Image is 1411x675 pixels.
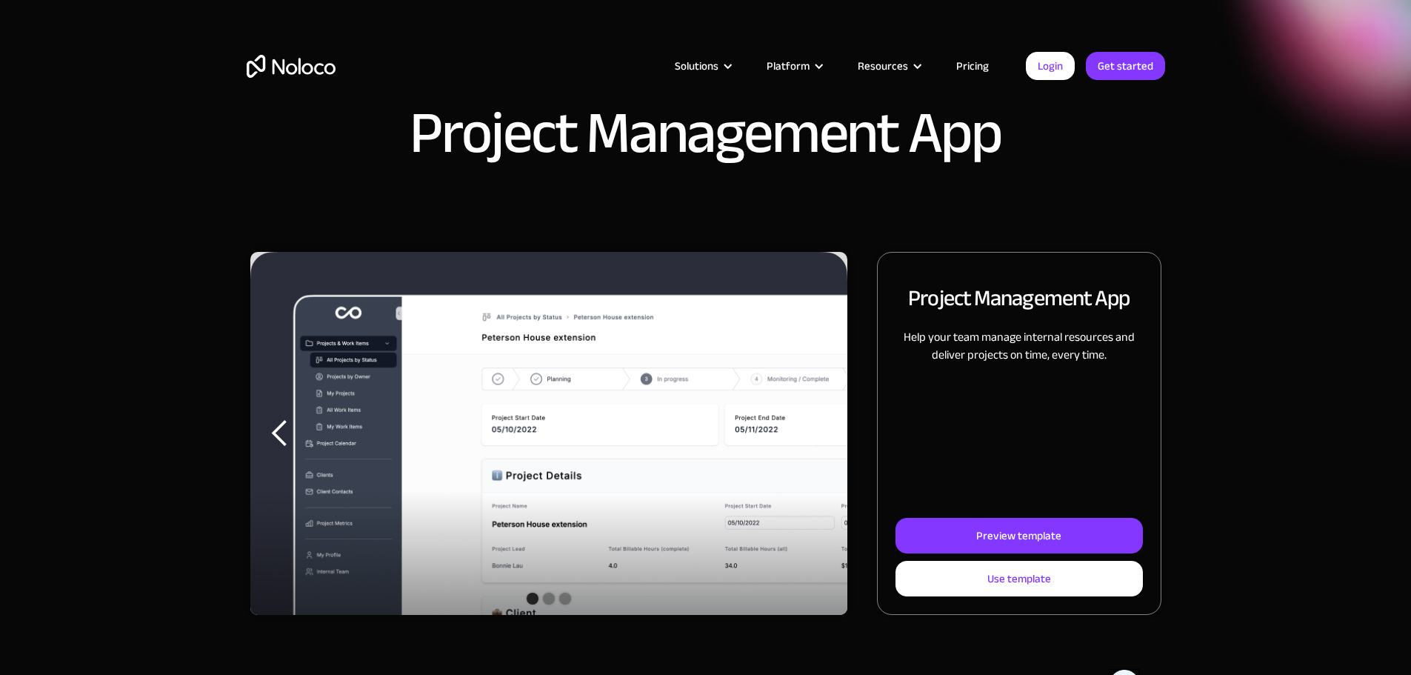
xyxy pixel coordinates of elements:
a: Pricing [938,56,1007,76]
a: Use template [895,561,1142,596]
div: Show slide 1 of 3 [527,593,538,605]
div: Preview template [976,526,1061,545]
a: Get started [1086,52,1165,80]
div: Solutions [675,56,718,76]
div: next slide [788,252,847,615]
div: Show slide 3 of 3 [559,593,571,605]
div: Resources [839,56,938,76]
div: 1 of 3 [250,252,848,615]
h1: Project Management App [410,104,1001,163]
div: Use template [987,569,1051,588]
div: Platform [767,56,810,76]
div: carousel [250,252,848,615]
a: Preview template [895,518,1142,553]
div: Solutions [656,56,748,76]
a: home [247,55,336,78]
div: previous slide [250,252,310,615]
p: Help your team manage internal resources and deliver projects on time, every time. [895,328,1142,364]
div: Resources [858,56,908,76]
h2: Project Management App [908,282,1130,313]
div: Platform [748,56,839,76]
a: Login [1026,52,1075,80]
div: Show slide 2 of 3 [543,593,555,605]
